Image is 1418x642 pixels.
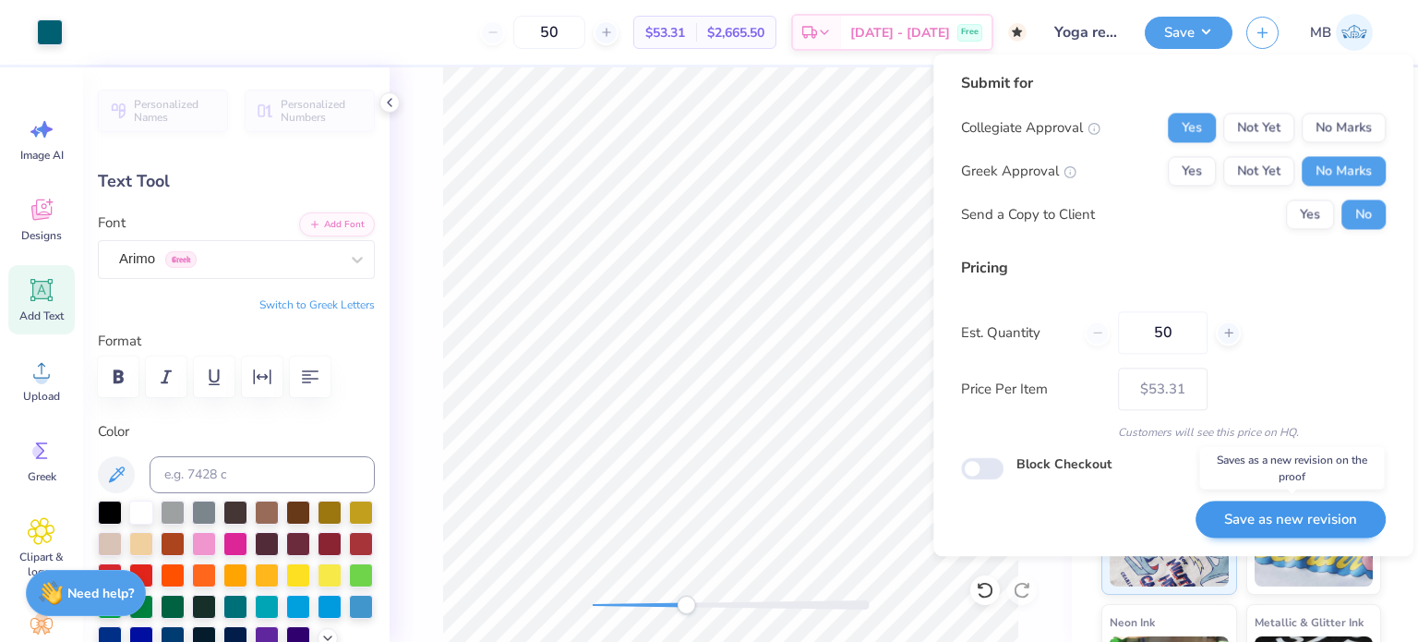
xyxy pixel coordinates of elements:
[1118,311,1208,354] input: – –
[961,424,1386,441] div: Customers will see this price on HQ.
[1336,14,1373,51] img: Marianne Bagtang
[98,169,375,194] div: Text Tool
[245,90,375,132] button: Personalized Numbers
[11,550,72,579] span: Clipart & logos
[961,72,1386,94] div: Submit for
[134,98,217,124] span: Personalized Names
[1200,447,1385,490] div: Saves as a new revision on the proof
[1255,612,1364,632] span: Metallic & Glitter Ink
[1302,113,1386,142] button: No Marks
[299,212,375,236] button: Add Font
[1223,156,1294,186] button: Not Yet
[98,212,126,234] label: Font
[850,23,950,42] span: [DATE] - [DATE]
[259,297,375,312] button: Switch to Greek Letters
[1016,454,1112,474] label: Block Checkout
[961,257,1386,279] div: Pricing
[961,322,1071,344] label: Est. Quantity
[961,379,1104,400] label: Price Per Item
[67,585,134,602] strong: Need help?
[1168,113,1216,142] button: Yes
[281,98,364,124] span: Personalized Numbers
[1302,14,1381,51] a: MB
[1040,14,1131,51] input: Untitled Design
[98,421,375,442] label: Color
[1223,113,1294,142] button: Not Yet
[1145,17,1232,49] button: Save
[1110,612,1155,632] span: Neon Ink
[20,148,64,163] span: Image AI
[513,16,585,49] input: – –
[961,161,1076,182] div: Greek Approval
[1168,156,1216,186] button: Yes
[1196,501,1386,539] button: Save as new revision
[98,90,228,132] button: Personalized Names
[677,596,695,614] div: Accessibility label
[961,117,1100,138] div: Collegiate Approval
[21,228,62,243] span: Designs
[1302,156,1386,186] button: No Marks
[1286,200,1334,229] button: Yes
[1341,200,1386,229] button: No
[645,23,685,42] span: $53.31
[23,389,60,404] span: Upload
[961,204,1095,225] div: Send a Copy to Client
[150,456,375,493] input: e.g. 7428 c
[1310,22,1331,43] span: MB
[19,309,64,323] span: Add Text
[707,23,764,42] span: $2,665.50
[961,26,979,39] span: Free
[28,469,56,484] span: Greek
[98,331,375,352] label: Format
